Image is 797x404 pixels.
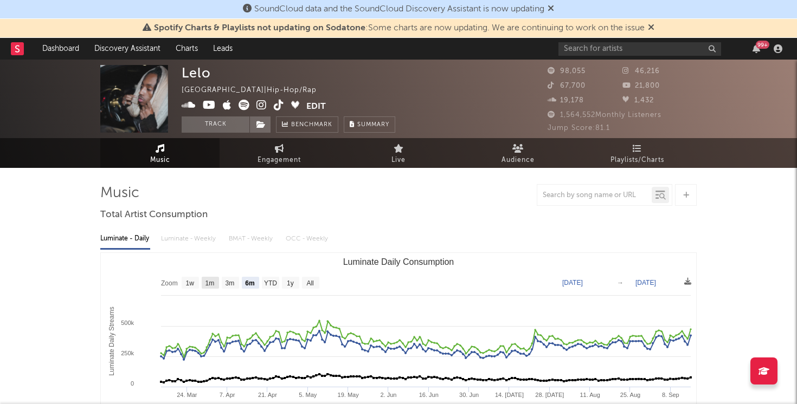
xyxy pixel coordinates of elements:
text: All [306,279,313,287]
a: Live [339,138,458,168]
div: Luminate - Daily [100,230,150,248]
text: [DATE] [635,279,656,286]
span: Benchmark [291,119,332,132]
text: 0 [131,380,134,387]
text: 500k [121,320,134,326]
div: Lelo [182,65,211,81]
a: Dashboard [35,38,87,60]
text: 25. Aug [620,392,640,398]
span: Dismiss [548,5,554,14]
input: Search for artists [558,42,721,56]
text: 7. Apr [220,392,235,398]
span: 21,800 [622,82,660,89]
text: 8. Sep [662,392,679,398]
span: 46,216 [622,68,660,75]
a: Music [100,138,220,168]
text: 250k [121,350,134,356]
a: Playlists/Charts [577,138,697,168]
div: [GEOGRAPHIC_DATA] | Hip-Hop/Rap [182,84,329,97]
span: Audience [502,154,535,167]
text: 21. Apr [258,392,277,398]
text: 14. [DATE] [495,392,524,398]
span: Spotify Charts & Playlists not updating on Sodatone [154,24,365,32]
a: Charts [168,38,205,60]
span: Summary [357,122,389,128]
text: 6m [245,279,254,287]
text: [DATE] [562,279,583,286]
span: Jump Score: 81.1 [548,125,610,132]
text: 1y [287,279,294,287]
text: 24. Mar [177,392,197,398]
text: → [617,279,624,286]
button: Summary [344,116,395,133]
text: 1w [186,279,195,287]
span: Music [150,154,170,167]
span: 19,178 [548,97,584,104]
text: 16. Jun [419,392,439,398]
span: Dismiss [648,24,654,32]
span: : Some charts are now updating. We are continuing to work on the issue [154,24,645,32]
text: 2. Jun [380,392,396,398]
text: 1m [205,279,215,287]
span: Playlists/Charts [610,154,664,167]
text: 3m [226,279,235,287]
a: Audience [458,138,577,168]
text: Zoom [161,279,178,287]
span: 67,700 [548,82,586,89]
button: Track [182,116,249,133]
text: 30. Jun [459,392,479,398]
text: 19. May [338,392,359,398]
text: YTD [264,279,277,287]
span: 98,055 [548,68,586,75]
text: 28. [DATE] [535,392,564,398]
text: 5. May [299,392,317,398]
input: Search by song name or URL [537,191,652,200]
a: Discovery Assistant [87,38,168,60]
a: Benchmark [276,116,338,133]
span: Live [391,154,406,167]
span: 1,564,552 Monthly Listeners [548,112,661,119]
a: Leads [205,38,240,60]
div: 99 + [756,41,769,49]
span: 1,432 [622,97,654,104]
text: Luminate Daily Consumption [343,257,454,266]
button: 99+ [753,44,760,53]
span: Total Artist Consumption [100,208,208,221]
text: Luminate Daily Streams [108,307,115,375]
span: SoundCloud data and the SoundCloud Discovery Assistant is now updating [254,5,544,14]
text: 11. Aug [580,392,600,398]
a: Engagement [220,138,339,168]
span: Engagement [258,154,301,167]
button: Edit [306,100,326,113]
